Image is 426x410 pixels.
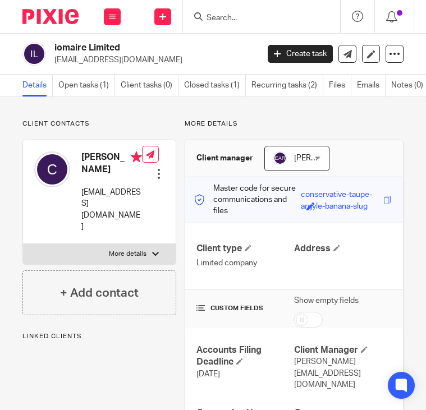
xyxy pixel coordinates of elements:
a: Details [22,75,53,96]
input: Search [205,13,306,24]
h4: [PERSON_NAME] [81,151,142,176]
h2: iomaire Limited [54,42,212,54]
a: Emails [357,75,386,96]
p: Master code for secure communications and files [194,183,301,217]
label: Show empty fields [294,295,359,306]
h4: + Add contact [60,284,139,302]
h4: CUSTOM FIELDS [196,304,294,313]
a: Client tasks (0) [121,75,178,96]
p: More details [109,250,146,259]
p: Limited company [196,257,294,269]
img: svg%3E [273,151,287,165]
h4: Accounts Filing Deadline [196,344,294,368]
img: svg%3E [22,42,46,66]
p: [EMAIL_ADDRESS][DOMAIN_NAME] [54,54,251,66]
a: Closed tasks (1) [184,75,246,96]
p: [EMAIL_ADDRESS][DOMAIN_NAME] [81,187,142,232]
a: Create task [268,45,333,63]
img: Pixie [22,9,79,24]
a: Files [329,75,351,96]
h4: Client Manager [294,344,392,356]
div: conservative-taupe-argyle-banana-slug [301,189,381,202]
p: More details [185,119,404,128]
span: [PERSON_NAME][EMAIL_ADDRESS][DOMAIN_NAME] [294,358,361,389]
h4: Address [294,243,392,255]
p: Linked clients [22,332,176,341]
a: Recurring tasks (2) [251,75,323,96]
a: Open tasks (1) [58,75,115,96]
img: svg%3E [34,151,70,187]
p: Client contacts [22,119,176,128]
i: Primary [131,151,142,163]
span: [DATE] [196,370,220,378]
span: [PERSON_NAME] [294,154,356,162]
h3: Client manager [196,153,253,164]
h4: Client type [196,243,294,255]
